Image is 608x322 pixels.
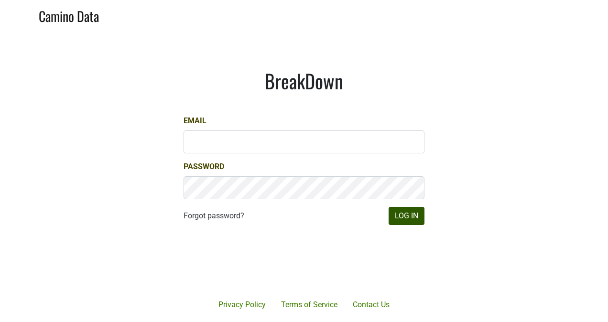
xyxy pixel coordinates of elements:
a: Terms of Service [273,295,345,314]
a: Privacy Policy [211,295,273,314]
h1: BreakDown [184,69,424,92]
button: Log In [389,207,424,225]
a: Forgot password? [184,210,244,222]
label: Email [184,115,206,127]
label: Password [184,161,224,172]
a: Camino Data [39,4,99,26]
a: Contact Us [345,295,397,314]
